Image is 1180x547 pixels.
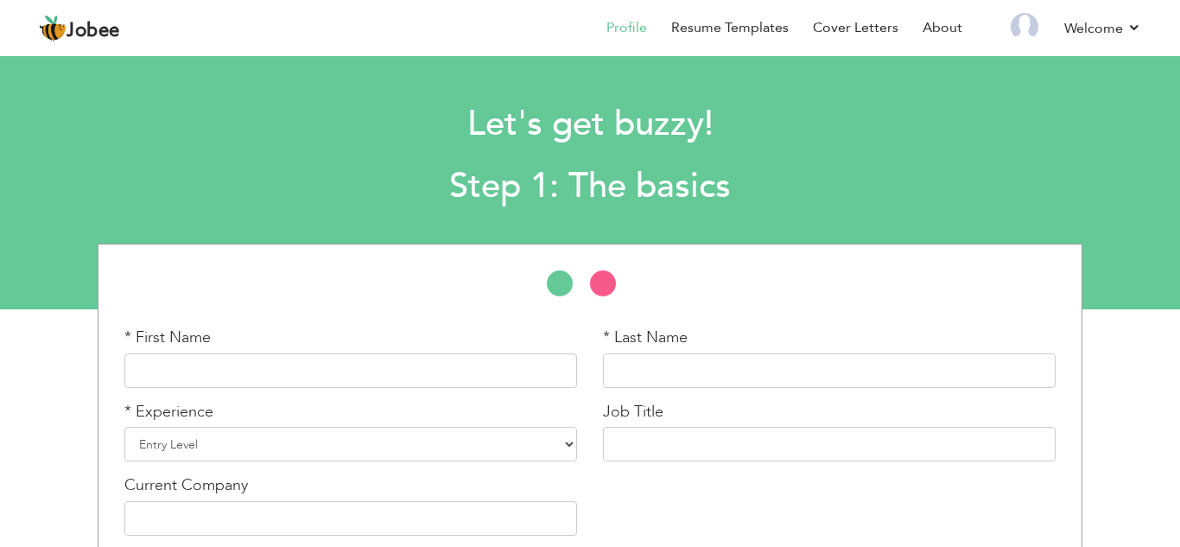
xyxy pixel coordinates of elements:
label: Job Title [603,401,663,423]
a: Resume Templates [671,18,789,38]
label: * Experience [124,401,213,423]
a: About [923,18,962,38]
h2: Step 1: The basics [161,164,1020,209]
label: Current Company [124,474,248,497]
a: Welcome [1064,18,1141,39]
span: Jobee [67,22,120,41]
img: jobee.io [39,15,67,42]
img: Profile Img [1011,13,1038,41]
label: * First Name [124,327,211,349]
a: Cover Letters [813,18,898,38]
a: Jobee [39,15,120,42]
label: * Last Name [603,327,688,349]
a: Profile [606,18,647,38]
h1: Let's get buzzy! [161,102,1020,147]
